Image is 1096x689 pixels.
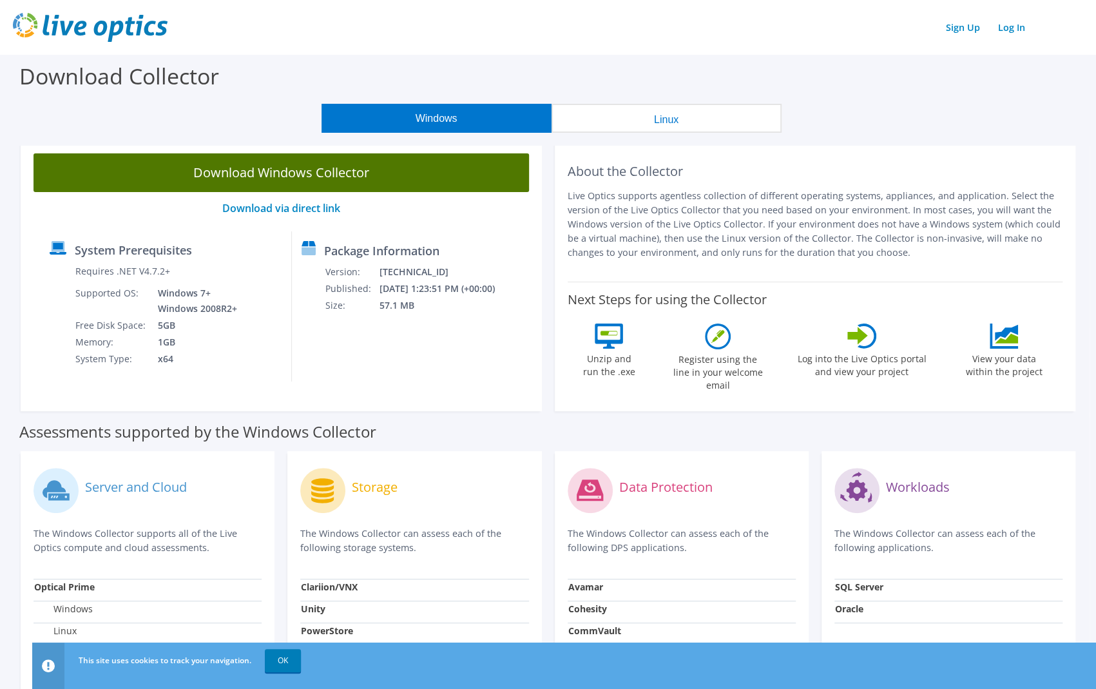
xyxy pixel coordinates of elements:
[301,581,358,593] strong: Clariion/VNX
[34,581,95,593] strong: Optical Prime
[75,317,148,334] td: Free Disk Space:
[992,18,1032,37] a: Log In
[568,603,607,615] strong: Cohesity
[325,280,378,297] td: Published:
[325,297,378,314] td: Size:
[34,625,77,637] label: Linux
[797,349,927,378] label: Log into the Live Optics portal and view your project
[85,481,187,494] label: Server and Cloud
[148,334,240,351] td: 1GB
[579,349,639,378] label: Unzip and run the .exe
[834,527,1062,555] p: The Windows Collector can assess each of the following applications.
[34,153,529,192] a: Download Windows Collector
[552,104,782,133] button: Linux
[148,317,240,334] td: 5GB
[300,527,528,555] p: The Windows Collector can assess each of the following storage systems.
[568,527,796,555] p: The Windows Collector can assess each of the following DPS applications.
[34,527,262,555] p: The Windows Collector supports all of the Live Optics compute and cloud assessments.
[568,625,621,637] strong: CommVault
[957,349,1050,378] label: View your data within the project
[301,625,353,637] strong: PowerStore
[75,265,170,278] label: Requires .NET V4.7.2+
[669,349,766,392] label: Register using the line in your welcome email
[79,655,251,666] span: This site uses cookies to track your navigation.
[568,581,603,593] strong: Avamar
[322,104,552,133] button: Windows
[34,603,93,616] label: Windows
[568,164,1063,179] h2: About the Collector
[886,481,950,494] label: Workloads
[75,334,148,351] td: Memory:
[352,481,398,494] label: Storage
[568,189,1063,260] p: Live Optics supports agentless collection of different operating systems, appliances, and applica...
[619,481,713,494] label: Data Protection
[378,280,512,297] td: [DATE] 1:23:51 PM (+00:00)
[75,244,192,257] label: System Prerequisites
[13,13,168,42] img: live_optics_svg.svg
[19,425,376,438] label: Assessments supported by the Windows Collector
[835,603,863,615] strong: Oracle
[325,264,378,280] td: Version:
[265,649,301,672] a: OK
[148,351,240,367] td: x64
[301,603,325,615] strong: Unity
[939,18,986,37] a: Sign Up
[378,297,512,314] td: 57.1 MB
[835,581,883,593] strong: SQL Server
[75,285,148,317] td: Supported OS:
[75,351,148,367] td: System Type:
[19,61,219,91] label: Download Collector
[148,285,240,317] td: Windows 7+ Windows 2008R2+
[378,264,512,280] td: [TECHNICAL_ID]
[324,244,439,257] label: Package Information
[222,201,340,215] a: Download via direct link
[568,292,767,307] label: Next Steps for using the Collector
